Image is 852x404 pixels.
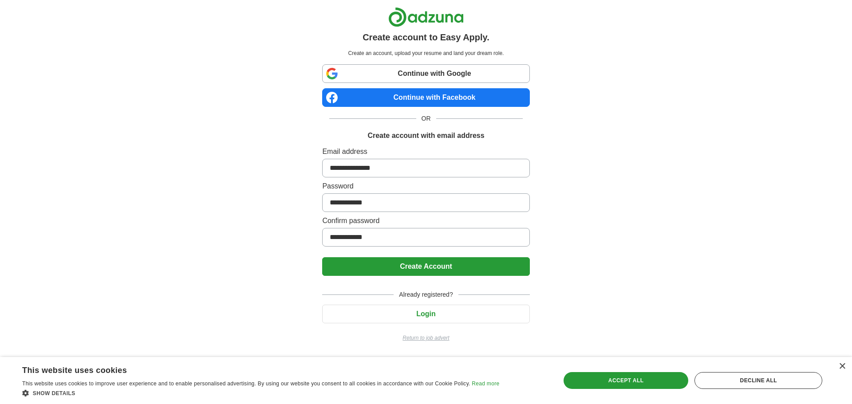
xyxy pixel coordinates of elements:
[322,305,529,323] button: Login
[322,257,529,276] button: Create Account
[363,31,489,44] h1: Create account to Easy Apply.
[394,290,458,299] span: Already registered?
[22,380,470,387] span: This website uses cookies to improve user experience and to enable personalised advertising. By u...
[322,88,529,107] a: Continue with Facebook
[322,181,529,192] label: Password
[472,380,499,387] a: Read more, opens a new window
[839,363,845,370] div: Close
[322,216,529,226] label: Confirm password
[416,114,436,123] span: OR
[564,372,689,389] div: Accept all
[322,310,529,318] a: Login
[322,334,529,342] a: Return to job advert
[322,146,529,157] label: Email address
[694,372,822,389] div: Decline all
[324,49,528,57] p: Create an account, upload your resume and land your dream role.
[33,390,75,396] span: Show details
[22,362,477,376] div: This website uses cookies
[22,388,499,397] div: Show details
[322,64,529,83] a: Continue with Google
[388,7,464,27] img: Adzuna logo
[367,130,484,141] h1: Create account with email address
